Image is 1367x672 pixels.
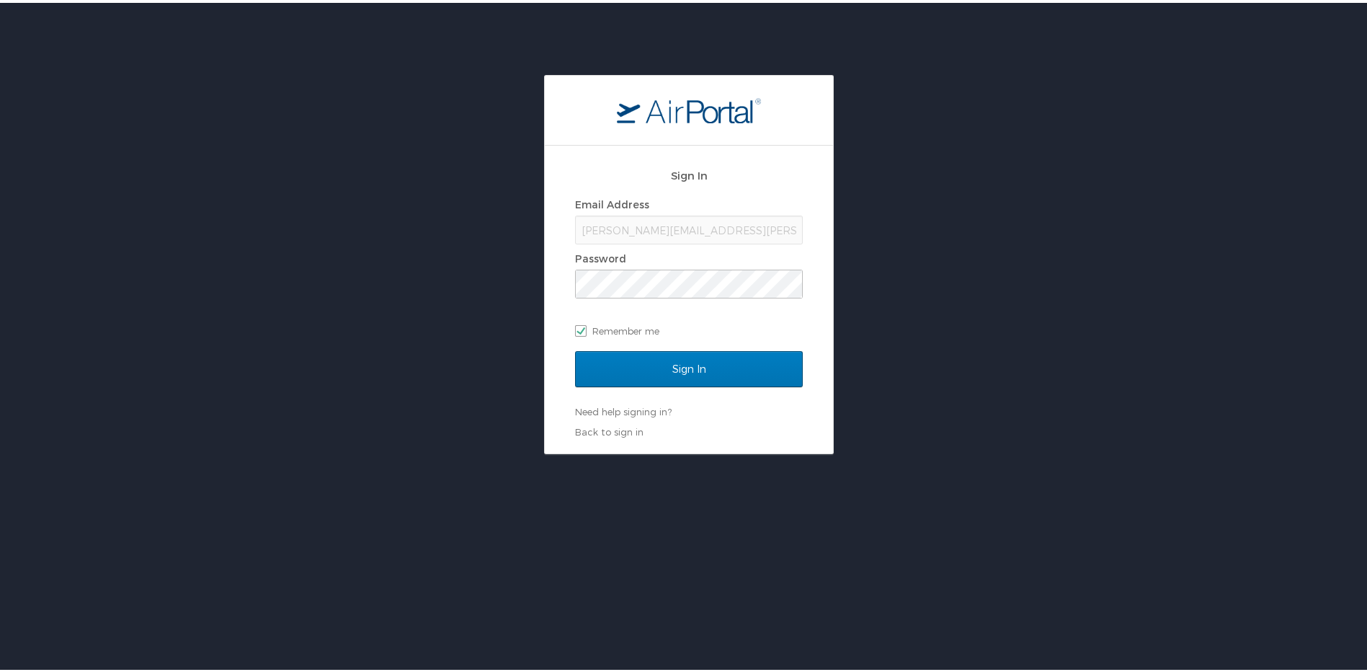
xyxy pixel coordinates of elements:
h2: Sign In [575,164,803,181]
a: Need help signing in? [575,403,672,415]
label: Password [575,249,626,262]
img: logo [617,94,761,120]
input: Sign In [575,348,803,384]
a: Back to sign in [575,423,644,435]
label: Remember me [575,317,803,339]
label: Email Address [575,195,649,208]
